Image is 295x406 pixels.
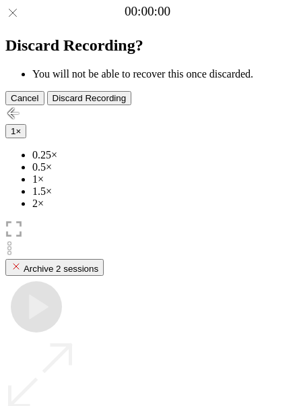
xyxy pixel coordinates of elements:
button: Discard Recording [47,91,132,105]
a: 00:00:00 [125,4,170,19]
li: 1.5× [32,185,290,198]
button: Archive 2 sessions [5,259,104,276]
div: Archive 2 sessions [11,261,98,274]
button: 1× [5,124,26,138]
li: You will not be able to recover this once discarded. [32,68,290,80]
h2: Discard Recording? [5,36,290,55]
li: 0.25× [32,149,290,161]
li: 2× [32,198,290,210]
li: 0.5× [32,161,290,173]
span: 1 [11,126,15,136]
button: Cancel [5,91,44,105]
li: 1× [32,173,290,185]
